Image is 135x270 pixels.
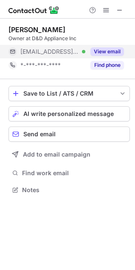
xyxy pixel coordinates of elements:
[8,127,130,142] button: Send email
[8,25,65,34] div: [PERSON_NAME]
[8,35,130,42] div: Owner at D&D Appliance Inc
[23,131,56,138] span: Send email
[8,184,130,196] button: Notes
[8,167,130,179] button: Find work email
[8,147,130,162] button: Add to email campaign
[20,48,79,55] span: [EMAIL_ADDRESS][DOMAIN_NAME]
[8,5,59,15] img: ContactOut v5.3.10
[90,47,124,56] button: Reveal Button
[22,169,127,177] span: Find work email
[8,86,130,101] button: save-profile-one-click
[90,61,124,69] button: Reveal Button
[23,110,114,117] span: AI write personalized message
[22,186,127,194] span: Notes
[8,106,130,121] button: AI write personalized message
[23,90,115,97] div: Save to List / ATS / CRM
[23,151,90,158] span: Add to email campaign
